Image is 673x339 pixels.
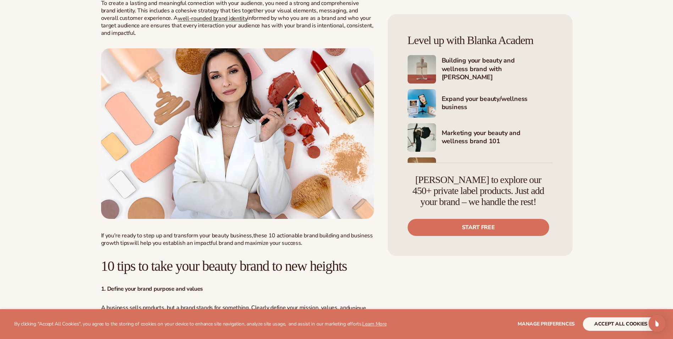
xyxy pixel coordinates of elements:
a: Shopify Image 6 Expand your beauty/wellness business [408,89,553,118]
h4: Expand your beauty/wellness business [442,95,553,112]
span: 10 tips to take your beauty brand to new heights [101,258,347,274]
h4: Level up with Blanka Academ [408,34,553,47]
span: will help you establish an impactful brand and maximize your success. [129,239,302,247]
span: these 10 actionable brand building and business growth tips [101,232,373,247]
a: Shopify Image 5 Building your beauty and wellness brand with [PERSON_NAME] [408,55,553,84]
a: Best logo design practices for beauty products [101,48,374,219]
a: Shopify Image 7 Marketing your beauty and wellness brand 101 [408,123,553,152]
img: Shopify Image 8 [408,157,436,186]
a: well-rounded brand identity [178,14,247,22]
h4: Marketing your beauty and wellness brand 101 [442,129,553,146]
span: A business sells products, but a brand stands for something. Clearly define your mission, values,... [101,304,349,312]
div: Open Intercom Messenger [649,315,666,332]
a: Start free [408,219,549,236]
span: informed by who you are as a brand and who your target audience are ensures that every interactio... [101,14,374,37]
span: Manage preferences [518,321,575,327]
img: Beauty business woman in front of private label beauty products [101,48,374,219]
a: Learn More [362,321,386,327]
a: Shopify Image 8 Mastering ecommerce: Boost your beauty and wellness sales [408,157,553,186]
button: Manage preferences [518,317,575,331]
h4: [PERSON_NAME] to explore our 450+ private label products. Just add your brand – we handle the rest! [408,174,549,207]
button: accept all cookies [583,317,659,331]
p: By clicking "Accept All Cookies", you agree to the storing of cookies on your device to enhance s... [14,321,387,327]
img: Shopify Image 5 [408,55,436,84]
h4: Building your beauty and wellness brand with [PERSON_NAME] [442,56,553,82]
img: Shopify Image 7 [408,123,436,152]
span: If you're ready to step up and transform your beauty business, [101,232,253,240]
strong: 1. Define your brand purpose and values [101,285,203,293]
img: Shopify Image 6 [408,89,436,118]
